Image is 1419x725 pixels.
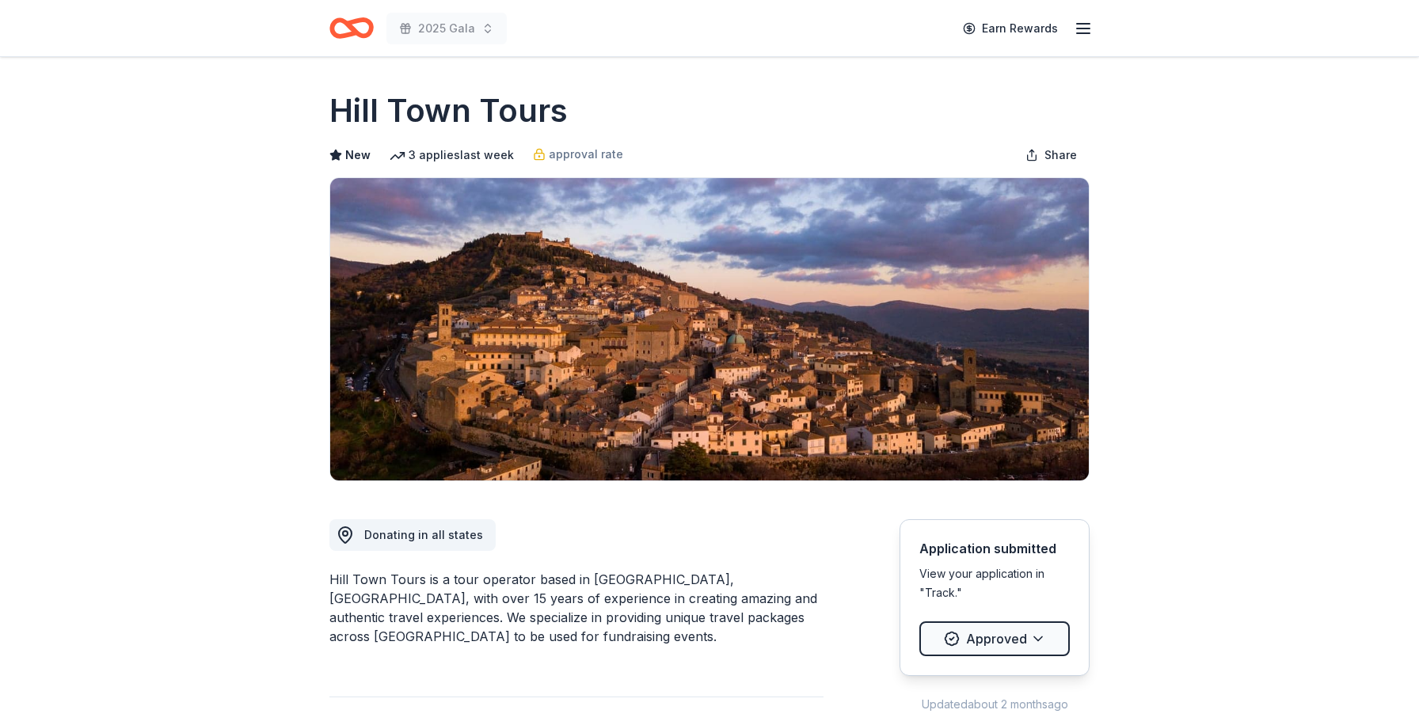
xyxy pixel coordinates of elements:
span: Donating in all states [364,528,483,541]
div: Updated about 2 months ago [900,695,1090,714]
span: approval rate [549,145,623,164]
h1: Hill Town Tours [329,89,568,133]
img: Image for Hill Town Tours [330,178,1089,480]
span: New [345,146,371,165]
div: Application submitted [919,539,1070,558]
button: Share [1013,139,1090,171]
div: Hill Town Tours is a tour operator based in [GEOGRAPHIC_DATA], [GEOGRAPHIC_DATA], with over 15 ye... [329,570,824,646]
button: 2025 Gala [386,13,507,44]
a: approval rate [533,145,623,164]
span: Share [1044,146,1077,165]
span: 2025 Gala [418,19,475,38]
a: Home [329,9,374,47]
div: 3 applies last week [390,146,514,165]
div: View your application in "Track." [919,564,1070,602]
button: Approved [919,621,1070,656]
span: Approved [966,628,1027,649]
a: Earn Rewards [953,14,1067,43]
